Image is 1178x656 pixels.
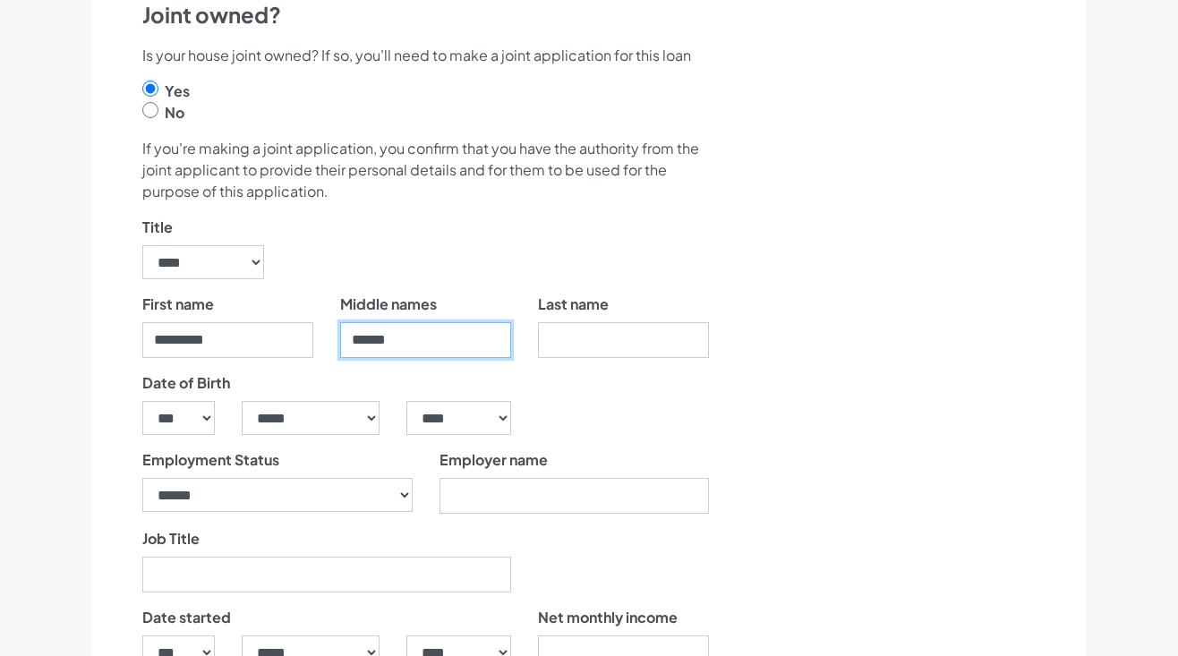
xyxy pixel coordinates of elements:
p: If you're making a joint application, you confirm that you have the authority from the joint appl... [142,138,709,202]
label: Employment Status [142,449,279,471]
label: Yes [165,81,190,102]
p: Is your house joint owned? If so, you'll need to make a joint application for this loan [142,45,709,66]
label: Date started [142,607,231,628]
label: First name [142,294,214,315]
label: Job Title [142,528,200,550]
label: Last name [538,294,609,315]
label: Middle names [340,294,437,315]
label: Employer name [440,449,548,471]
label: Date of Birth [142,372,230,394]
label: No [165,102,184,124]
label: Net monthly income [538,607,678,628]
label: Title [142,217,173,238]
